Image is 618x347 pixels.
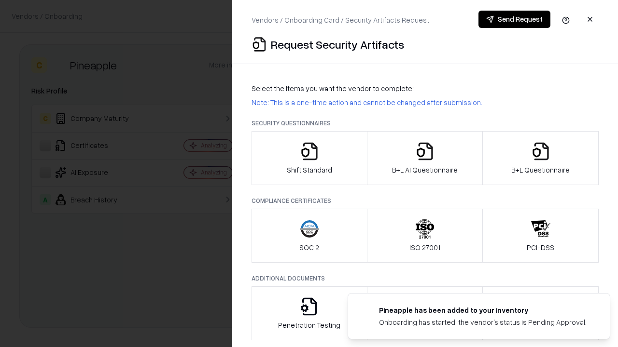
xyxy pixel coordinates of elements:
img: pineappleenergy.com [360,305,371,317]
p: B+L AI Questionnaire [392,165,458,175]
button: PCI-DSS [482,209,599,263]
p: Compliance Certificates [252,197,599,205]
p: Additional Documents [252,274,599,282]
p: Vendors / Onboarding Card / Security Artifacts Request [252,15,429,25]
button: Data Processing Agreement [482,286,599,340]
div: Onboarding has started, the vendor's status is Pending Approval. [379,317,587,327]
button: B+L AI Questionnaire [367,131,483,185]
button: B+L Questionnaire [482,131,599,185]
p: Shift Standard [287,165,332,175]
p: PCI-DSS [527,242,554,253]
button: ISO 27001 [367,209,483,263]
p: B+L Questionnaire [511,165,570,175]
button: Penetration Testing [252,286,367,340]
p: Penetration Testing [278,320,340,330]
p: Note: This is a one-time action and cannot be changed after submission. [252,97,599,107]
p: SOC 2 [299,242,319,253]
p: ISO 27001 [409,242,440,253]
button: SOC 2 [252,209,367,263]
p: Select the items you want the vendor to complete: [252,83,599,93]
p: Security Questionnaires [252,119,599,127]
button: Send Request [478,11,550,28]
button: Shift Standard [252,131,367,185]
div: Pineapple has been added to your inventory [379,305,587,315]
button: Privacy Policy [367,286,483,340]
p: Request Security Artifacts [271,37,404,52]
